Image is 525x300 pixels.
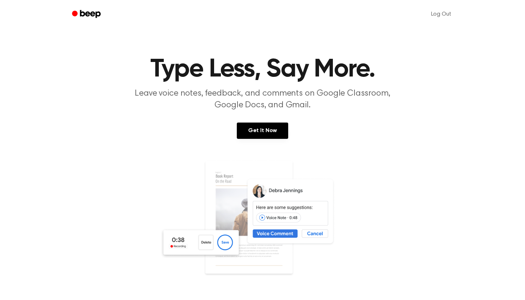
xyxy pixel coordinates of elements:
[127,88,399,111] p: Leave voice notes, feedback, and comments on Google Classroom, Google Docs, and Gmail.
[67,7,107,21] a: Beep
[237,123,288,139] a: Get It Now
[81,57,444,82] h1: Type Less, Say More.
[160,160,365,296] img: Voice Comments on Docs and Recording Widget
[424,6,458,23] a: Log Out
